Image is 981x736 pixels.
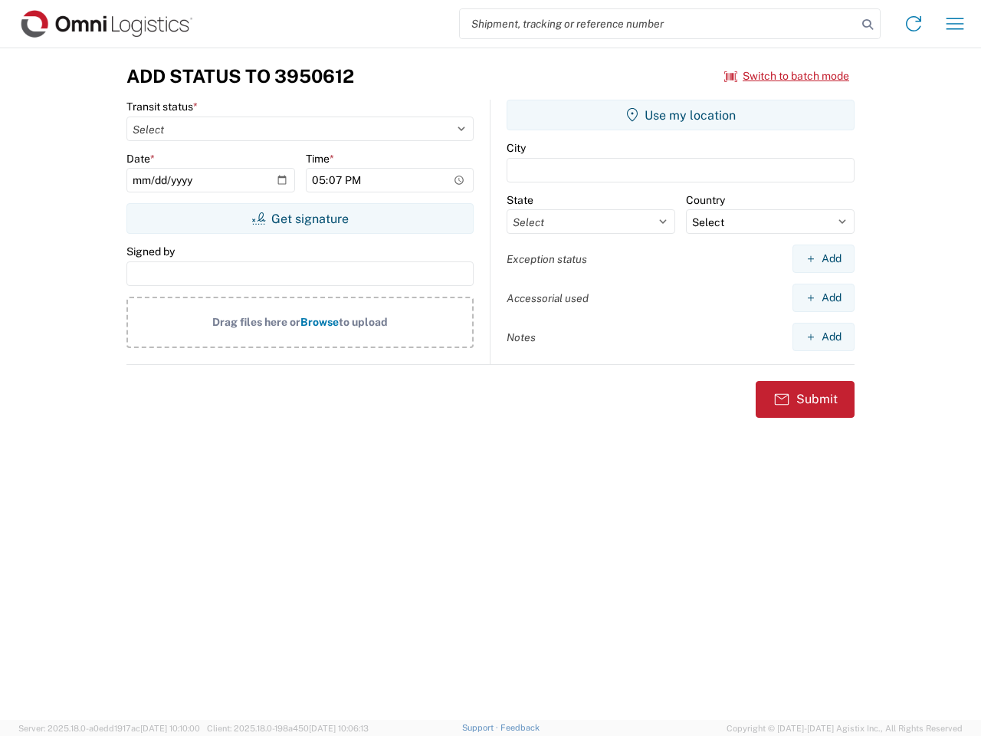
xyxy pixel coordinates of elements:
[126,65,354,87] h3: Add Status to 3950612
[792,284,855,312] button: Add
[126,100,198,113] label: Transit status
[507,193,533,207] label: State
[507,141,526,155] label: City
[207,724,369,733] span: Client: 2025.18.0-198a450
[460,9,857,38] input: Shipment, tracking or reference number
[126,245,175,258] label: Signed by
[18,724,200,733] span: Server: 2025.18.0-a0edd1917ac
[792,245,855,273] button: Add
[507,291,589,305] label: Accessorial used
[500,723,540,732] a: Feedback
[140,724,200,733] span: [DATE] 10:10:00
[724,64,849,89] button: Switch to batch mode
[792,323,855,351] button: Add
[507,252,587,266] label: Exception status
[507,330,536,344] label: Notes
[126,203,474,234] button: Get signature
[686,193,725,207] label: Country
[309,724,369,733] span: [DATE] 10:06:13
[727,721,963,735] span: Copyright © [DATE]-[DATE] Agistix Inc., All Rights Reserved
[306,152,334,166] label: Time
[126,152,155,166] label: Date
[507,100,855,130] button: Use my location
[462,723,500,732] a: Support
[300,316,339,328] span: Browse
[339,316,388,328] span: to upload
[756,381,855,418] button: Submit
[212,316,300,328] span: Drag files here or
